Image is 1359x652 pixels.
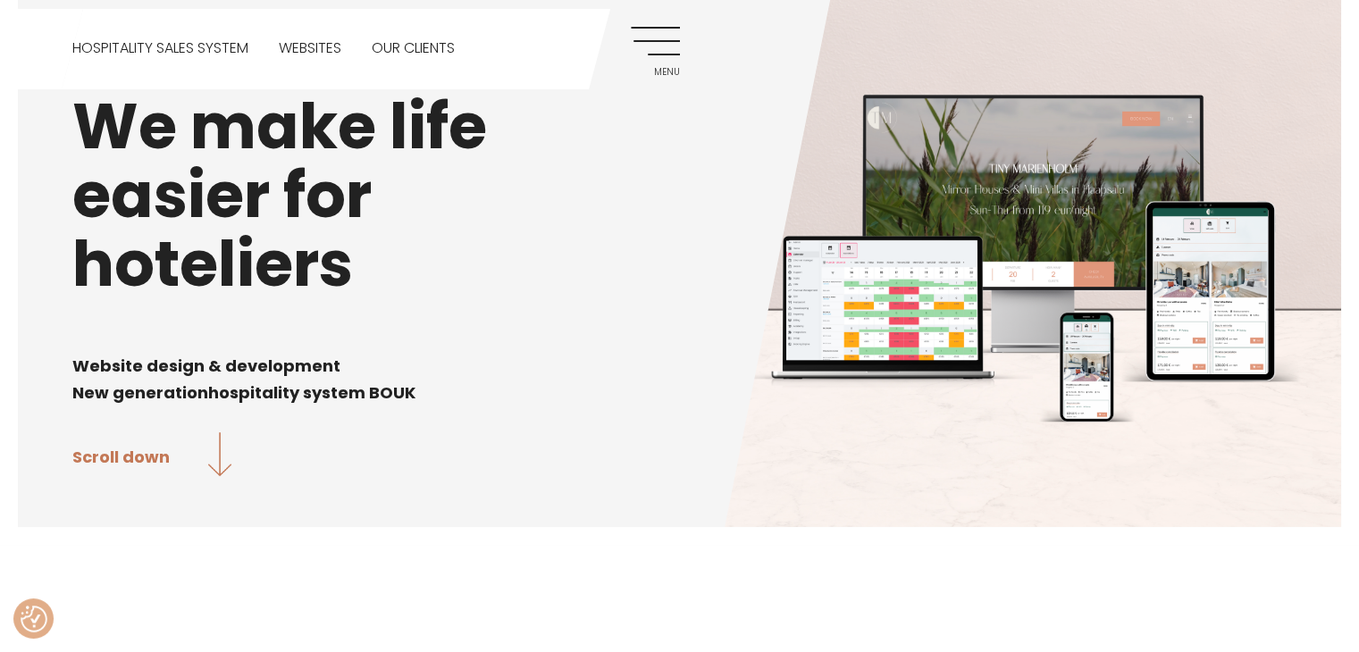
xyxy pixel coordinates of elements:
span: Website design & development New generation [72,355,340,404]
a: Hospitality sales system [72,9,248,88]
span: Menu [631,67,680,78]
button: Consent Preferences [21,606,47,632]
span: hospitality system BOUK [208,381,415,404]
a: Websites [279,9,341,88]
img: Revisit consent button [21,606,47,632]
a: Scroll down [72,432,232,480]
h1: We make life easier for hoteliers [72,92,1288,298]
a: Menu [631,27,680,76]
a: Our clients [372,9,455,88]
div: Page 1 [72,325,1288,405]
